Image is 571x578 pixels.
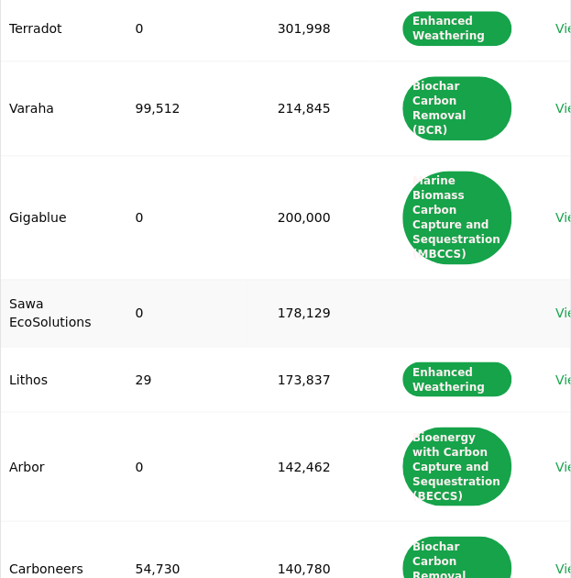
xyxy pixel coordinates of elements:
[402,171,511,264] div: Marine Biomass Carbon Capture and Sequestration (MBCCS)
[402,11,511,46] div: Enhanced Weathering
[402,76,511,140] div: Biochar Carbon Removal (BCR)
[247,411,372,520] td: 142,462
[402,361,511,396] div: Enhanced Weathering
[247,346,372,411] td: 173,837
[247,61,372,155] td: 214,845
[247,155,372,279] td: 200,000
[105,155,247,279] td: 0
[105,346,247,411] td: 29
[247,279,372,346] td: 178,129
[402,427,511,506] div: Bioenergy with Carbon Capture and Sequestration (BECCS)
[105,279,247,346] td: 0
[105,411,247,520] td: 0
[105,61,247,155] td: 99,512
